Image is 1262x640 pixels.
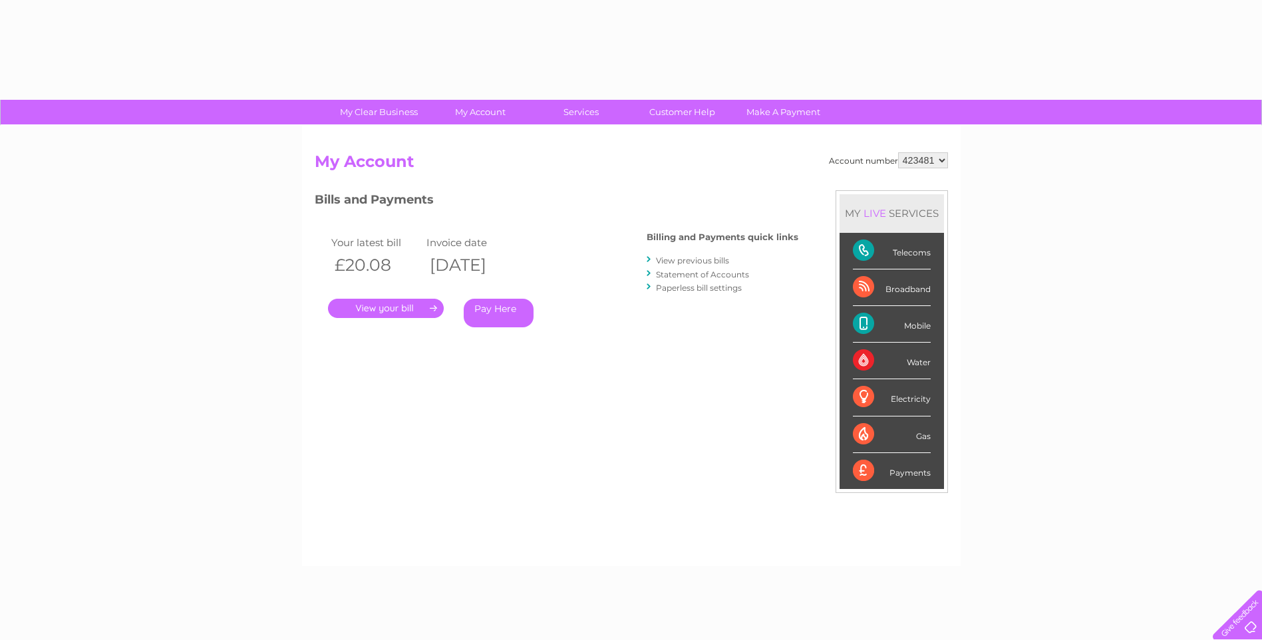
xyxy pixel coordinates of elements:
[324,100,434,124] a: My Clear Business
[423,251,519,279] th: [DATE]
[656,269,749,279] a: Statement of Accounts
[853,269,931,306] div: Broadband
[328,234,424,251] td: Your latest bill
[853,343,931,379] div: Water
[853,233,931,269] div: Telecoms
[853,379,931,416] div: Electricity
[423,234,519,251] td: Invoice date
[328,299,444,318] a: .
[328,251,424,279] th: £20.08
[425,100,535,124] a: My Account
[315,152,948,178] h2: My Account
[840,194,944,232] div: MY SERVICES
[627,100,737,124] a: Customer Help
[656,255,729,265] a: View previous bills
[829,152,948,168] div: Account number
[853,416,931,453] div: Gas
[315,190,798,214] h3: Bills and Payments
[853,453,931,489] div: Payments
[647,232,798,242] h4: Billing and Payments quick links
[728,100,838,124] a: Make A Payment
[526,100,636,124] a: Services
[464,299,534,327] a: Pay Here
[861,207,889,220] div: LIVE
[853,306,931,343] div: Mobile
[656,283,742,293] a: Paperless bill settings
